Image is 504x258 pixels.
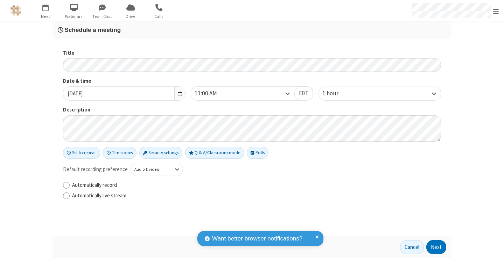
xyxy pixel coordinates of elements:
[63,106,441,114] label: Description
[195,89,229,98] div: 11:00 AM
[134,166,168,172] div: Audio & video
[139,147,183,159] button: Security settings
[61,13,87,20] span: Webinars
[426,240,446,254] button: Next
[146,13,172,20] span: Calls
[63,165,128,174] span: Default recording preference
[247,147,268,159] button: Polls
[72,192,441,200] label: Automatically live stream
[322,89,350,98] div: 1 hour
[33,13,59,20] span: Meet
[10,5,21,16] img: QA Selenium DO NOT DELETE OR CHANGE
[64,26,121,33] span: Schedule a meeting
[185,147,244,159] button: Q & A/Classroom mode
[103,147,136,159] button: Timezones
[63,49,441,57] label: Title
[294,87,313,101] button: EDT
[212,234,302,243] span: Want better browser notifications?
[89,13,115,20] span: Team Chat
[63,77,185,85] label: Date & time
[400,240,424,254] button: Cancel
[72,181,441,189] label: Automatically record
[63,147,100,159] button: Set to repeat
[118,13,144,20] span: Drive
